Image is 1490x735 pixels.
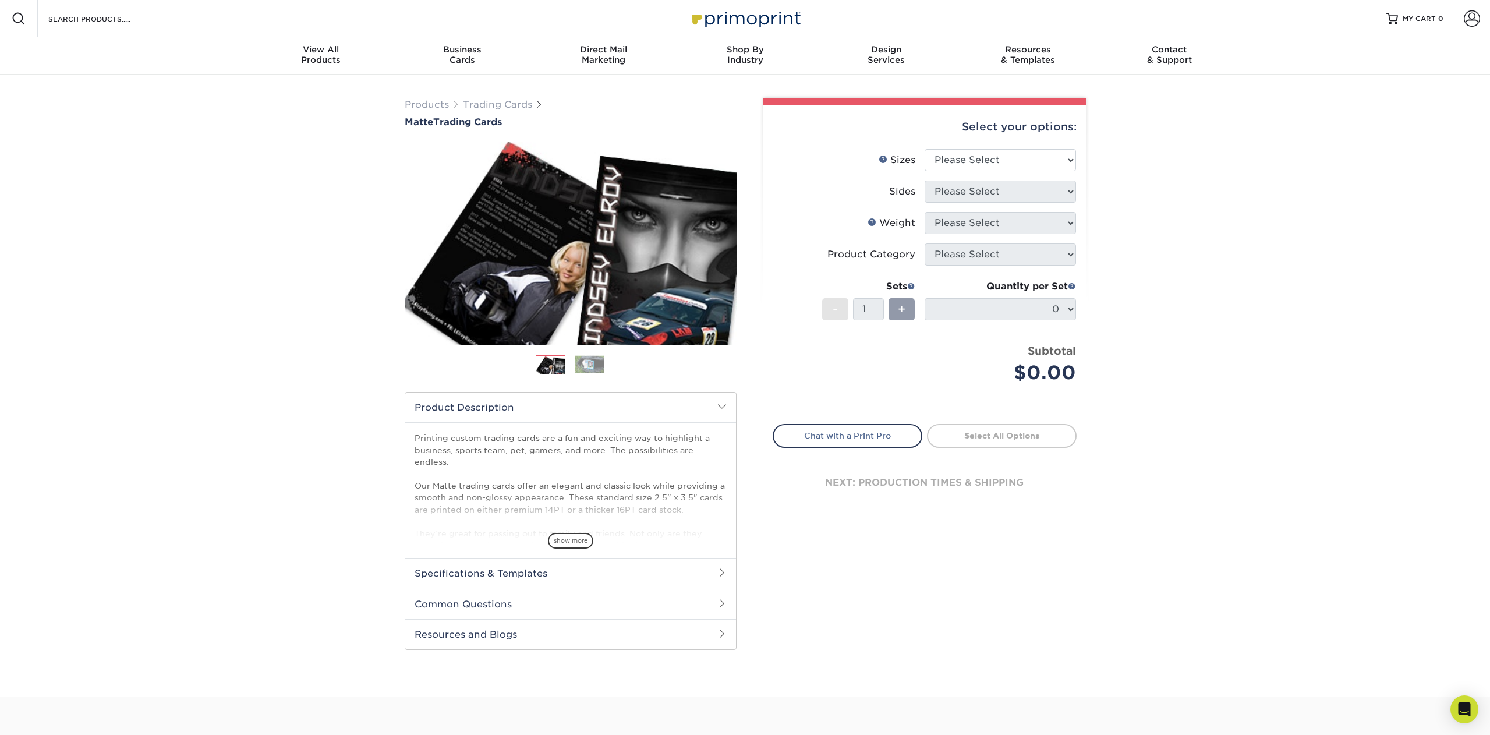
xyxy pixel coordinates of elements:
span: Shop By [674,44,816,55]
a: Products [405,99,449,110]
div: Services [816,44,957,65]
span: Design [816,44,957,55]
div: Marketing [533,44,674,65]
span: - [833,301,838,318]
div: Open Intercom Messenger [1450,695,1478,723]
div: next: production times & shipping [773,448,1077,518]
a: Shop ByIndustry [674,37,816,75]
div: Cards [391,44,533,65]
span: Direct Mail [533,44,674,55]
span: Contact [1099,44,1240,55]
div: Sides [889,185,915,199]
img: Trading Cards 02 [575,355,604,373]
a: View AllProducts [250,37,392,75]
span: + [898,301,905,318]
h2: Product Description [405,393,736,422]
a: Contact& Support [1099,37,1240,75]
span: 0 [1438,15,1443,23]
span: Matte [405,116,433,128]
a: MatteTrading Cards [405,116,737,128]
span: MY CART [1403,14,1436,24]
div: & Support [1099,44,1240,65]
h2: Specifications & Templates [405,558,736,588]
div: Select your options: [773,105,1077,149]
div: Weight [868,216,915,230]
h1: Trading Cards [405,116,737,128]
a: DesignServices [816,37,957,75]
a: Resources& Templates [957,37,1099,75]
strong: Subtotal [1028,344,1076,357]
span: show more [548,533,593,549]
a: Direct MailMarketing [533,37,674,75]
input: SEARCH PRODUCTS..... [47,12,161,26]
a: BusinessCards [391,37,533,75]
a: Select All Options [927,424,1077,447]
img: Primoprint [687,6,804,31]
span: Resources [957,44,1099,55]
div: Product Category [827,248,915,262]
img: Trading Cards 01 [536,355,565,376]
h2: Resources and Blogs [405,619,736,649]
div: Quantity per Set [925,280,1076,294]
div: Sets [822,280,915,294]
div: Industry [674,44,816,65]
div: & Templates [957,44,1099,65]
a: Trading Cards [463,99,532,110]
span: Business [391,44,533,55]
p: Printing custom trading cards are a fun and exciting way to highlight a business, sports team, pe... [415,432,727,586]
div: $0.00 [933,359,1076,387]
img: Matte 01 [405,129,737,358]
span: View All [250,44,392,55]
a: Chat with a Print Pro [773,424,922,447]
div: Sizes [879,153,915,167]
h2: Common Questions [405,589,736,619]
div: Products [250,44,392,65]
